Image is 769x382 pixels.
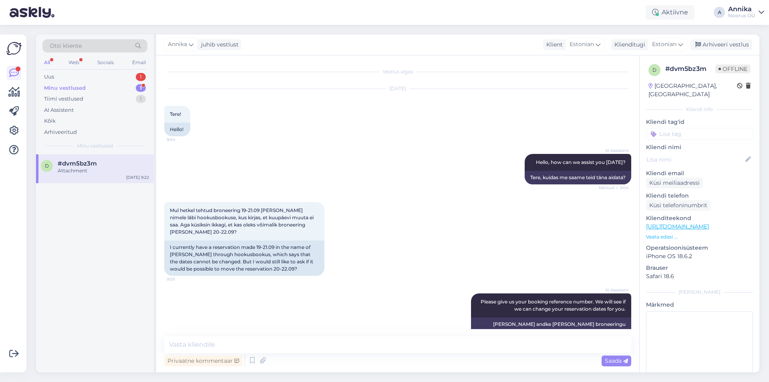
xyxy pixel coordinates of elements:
[481,299,627,312] span: Please give us your booking reference number. We will see if we can change your reservation dates...
[525,171,631,184] div: Tere, kuidas me saame teid täna aidata?
[164,123,190,136] div: Hello!
[646,118,753,126] p: Kliendi tag'id
[646,192,753,200] p: Kliendi telefon
[646,289,753,296] div: [PERSON_NAME]
[646,106,753,113] div: Kliendi info
[50,42,82,50] span: Otsi kliente
[646,214,753,222] p: Klienditeekond
[131,57,147,68] div: Email
[646,301,753,309] p: Märkmed
[648,82,737,99] div: [GEOGRAPHIC_DATA], [GEOGRAPHIC_DATA]
[646,252,753,261] p: iPhone OS 18.6.2
[728,6,755,12] div: Annika
[728,6,764,19] a: AnnikaNoorus OÜ
[44,128,77,136] div: Arhiveeritud
[652,40,676,49] span: Estonian
[599,185,629,191] span: Nähtud ✓ 9:04
[652,67,656,73] span: d
[570,40,594,49] span: Estonian
[646,264,753,272] p: Brauser
[58,160,97,167] span: #dvm5bz3m
[164,85,631,92] div: [DATE]
[605,357,628,364] span: Saada
[77,142,113,150] span: Minu vestlused
[599,148,629,154] span: AI Assistent
[646,155,744,164] input: Lisa nimi
[536,159,626,165] span: Hello, how can we assist you [DATE]?
[126,174,149,180] div: [DATE] 9:22
[665,64,715,74] div: # dvm5bz3m
[646,5,695,20] div: Aktiivne
[471,317,631,346] div: [PERSON_NAME] andke [PERSON_NAME] broneeringu viitenumber. Vaatame, kas saame teie broneeringu ku...
[45,163,49,169] span: d
[646,178,703,188] div: Küsi meiliaadressi
[96,57,115,68] div: Socials
[198,40,239,49] div: juhib vestlust
[714,7,725,18] div: A
[543,40,563,49] div: Klient
[164,241,324,276] div: I currently have a reservation made 19-21.09 in the name of [PERSON_NAME] through hookusbookus, w...
[136,95,146,103] div: 1
[167,276,197,282] span: 9:05
[6,41,22,56] img: Askly Logo
[136,73,146,81] div: 1
[58,167,149,174] div: Attachment
[136,84,146,92] div: 1
[646,233,753,241] p: Vaata edasi ...
[646,143,753,152] p: Kliendi nimi
[170,111,181,117] span: Tere!
[44,106,74,114] div: AI Assistent
[44,84,86,92] div: Minu vestlused
[44,73,54,81] div: Uus
[646,272,753,281] p: Safari 18.6
[690,39,752,50] div: Arhiveeri vestlus
[728,12,755,19] div: Noorus OÜ
[44,95,83,103] div: Tiimi vestlused
[715,65,751,73] span: Offline
[42,57,52,68] div: All
[646,223,709,230] a: [URL][DOMAIN_NAME]
[167,137,197,143] span: 9:04
[646,169,753,178] p: Kliendi email
[646,200,711,211] div: Küsi telefoninumbrit
[67,57,81,68] div: Web
[164,68,631,75] div: Vestlus algas
[44,117,56,125] div: Kõik
[611,40,645,49] div: Klienditugi
[168,40,187,49] span: Annika
[170,207,315,235] span: Mul hetkel tehtud broneering 19-21.09 [PERSON_NAME] nimele läbi hookusbookuse, kus kirjas, et kuu...
[599,287,629,293] span: AI Assistent
[646,244,753,252] p: Operatsioonisüsteem
[646,128,753,140] input: Lisa tag
[164,356,242,366] div: Privaatne kommentaar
